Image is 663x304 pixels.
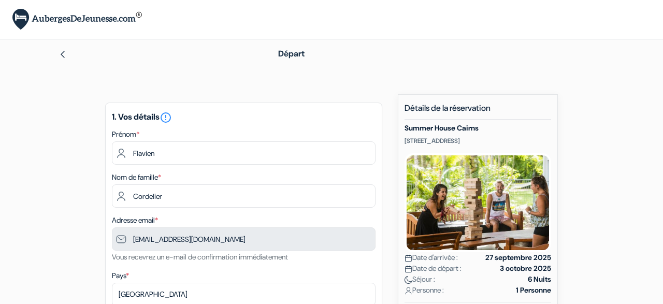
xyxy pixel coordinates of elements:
span: Séjour : [405,274,435,285]
p: [STREET_ADDRESS] [405,137,551,145]
label: Adresse email [112,215,158,226]
span: Personne : [405,285,444,296]
strong: 1 Personne [516,285,551,296]
strong: 27 septembre 2025 [485,252,551,263]
strong: 3 octobre 2025 [500,263,551,274]
img: AubergesDeJeunesse.com [12,9,142,30]
span: Date d'arrivée : [405,252,458,263]
strong: 6 Nuits [528,274,551,285]
img: calendar.svg [405,254,412,262]
img: left_arrow.svg [59,50,67,59]
label: Prénom [112,129,139,140]
input: Entrez votre prénom [112,141,376,165]
h5: 1. Vos détails [112,111,376,124]
span: Date de départ : [405,263,462,274]
a: error_outline [160,111,172,122]
label: Nom de famille [112,172,161,183]
img: calendar.svg [405,265,412,273]
input: Entrer adresse e-mail [112,227,376,251]
img: user_icon.svg [405,287,412,295]
h5: Summer House Cairns [405,124,551,133]
h5: Détails de la réservation [405,103,551,120]
span: Départ [278,48,305,59]
label: Pays [112,270,129,281]
i: error_outline [160,111,172,124]
img: moon.svg [405,276,412,284]
input: Entrer le nom de famille [112,184,376,208]
small: Vous recevrez un e-mail de confirmation immédiatement [112,252,288,262]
